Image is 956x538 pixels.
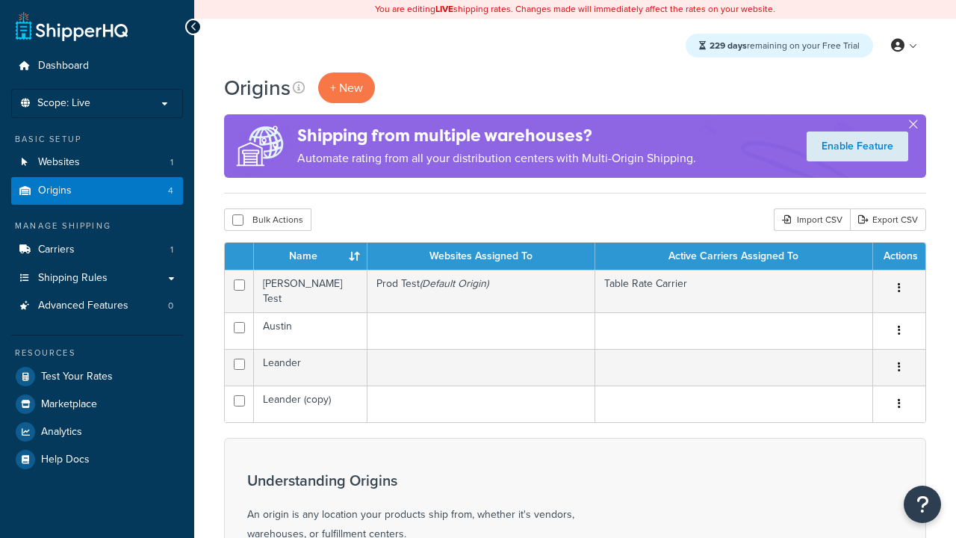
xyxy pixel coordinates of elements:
[11,133,183,146] div: Basic Setup
[11,265,183,292] a: Shipping Rules
[38,272,108,285] span: Shipping Rules
[11,391,183,418] a: Marketplace
[11,347,183,359] div: Resources
[435,2,453,16] b: LIVE
[41,426,82,439] span: Analytics
[297,148,696,169] p: Automate rating from all your distribution centers with Multi-Origin Shipping.
[224,73,291,102] h1: Origins
[170,244,173,256] span: 1
[168,300,173,312] span: 0
[254,312,367,349] td: Austin
[254,349,367,386] td: Leander
[38,300,128,312] span: Advanced Features
[11,177,183,205] li: Origins
[11,149,183,176] a: Websites 1
[873,243,925,270] th: Actions
[367,270,595,312] td: Prod Test
[254,243,367,270] th: Name : activate to sort column ascending
[420,276,488,291] i: (Default Origin)
[11,363,183,390] a: Test Your Rates
[254,386,367,422] td: Leander (copy)
[710,39,747,52] strong: 229 days
[37,97,90,110] span: Scope: Live
[38,60,89,72] span: Dashboard
[11,149,183,176] li: Websites
[170,156,173,169] span: 1
[41,371,113,383] span: Test Your Rates
[367,243,595,270] th: Websites Assigned To
[11,52,183,80] a: Dashboard
[774,208,850,231] div: Import CSV
[850,208,926,231] a: Export CSV
[16,11,128,41] a: ShipperHQ Home
[41,398,97,411] span: Marketplace
[807,132,908,161] a: Enable Feature
[11,236,183,264] li: Carriers
[224,114,297,178] img: ad-origins-multi-dfa493678c5a35abed25fd24b4b8a3fa3505936ce257c16c00bdefe2f3200be3.png
[11,236,183,264] a: Carriers 1
[904,486,941,523] button: Open Resource Center
[247,472,621,489] h3: Understanding Origins
[38,185,72,197] span: Origins
[11,292,183,320] li: Advanced Features
[318,72,375,103] a: + New
[595,243,873,270] th: Active Carriers Assigned To
[330,79,363,96] span: + New
[168,185,173,197] span: 4
[224,208,311,231] button: Bulk Actions
[11,418,183,445] a: Analytics
[254,270,367,312] td: [PERSON_NAME] Test
[686,34,873,58] div: remaining on your Free Trial
[38,244,75,256] span: Carriers
[11,292,183,320] a: Advanced Features 0
[595,270,873,312] td: Table Rate Carrier
[41,454,90,466] span: Help Docs
[11,177,183,205] a: Origins 4
[38,156,80,169] span: Websites
[11,220,183,232] div: Manage Shipping
[11,446,183,473] a: Help Docs
[297,123,696,148] h4: Shipping from multiple warehouses?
